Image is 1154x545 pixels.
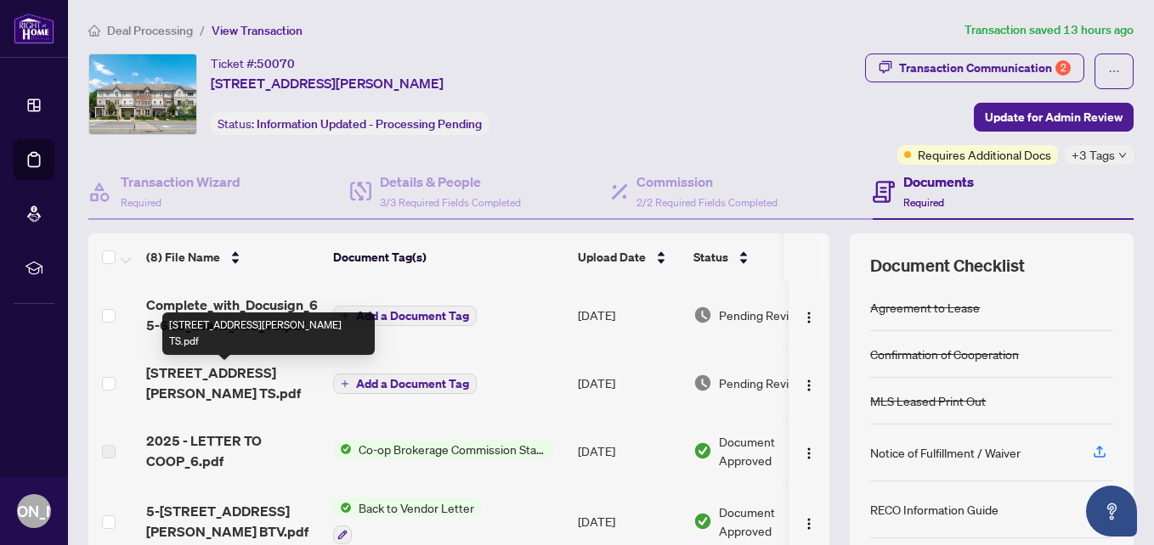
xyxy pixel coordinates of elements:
[341,312,349,320] span: plus
[121,171,240,192] h4: Transaction Wizard
[802,447,816,460] img: Logo
[326,233,571,281] th: Document Tag(s)
[795,437,823,464] button: Logo
[693,248,728,267] span: Status
[636,196,778,209] span: 2/2 Required Fields Completed
[870,391,986,410] div: MLS Leased Print Out
[1118,151,1127,160] span: down
[918,145,1051,164] span: Requires Additional Docs
[211,112,489,135] div: Status:
[571,281,687,349] td: [DATE]
[107,23,193,38] span: Deal Processing
[802,517,816,531] img: Logo
[146,295,320,335] span: Complete_with_Docusign_65-636_Evans_Ave_TS.pdf
[257,116,482,132] span: Information Updated - Processing Pending
[985,104,1123,131] span: Update for Admin Review
[636,171,778,192] h4: Commission
[870,443,1021,462] div: Notice of Fulfillment / Waiver
[802,379,816,392] img: Logo
[333,374,477,394] button: Add a Document Tag
[257,56,295,71] span: 50070
[903,196,944,209] span: Required
[89,54,196,134] img: IMG-W12283805_1.jpg
[719,306,804,324] span: Pending Review
[578,248,646,267] span: Upload Date
[211,53,295,73] div: Ticket #:
[693,306,712,324] img: Document Status
[333,498,352,517] img: Status Icon
[14,13,54,44] img: logo
[974,103,1134,132] button: Update for Admin Review
[1086,486,1137,537] button: Open asap
[1055,60,1071,76] div: 2
[333,440,352,458] img: Status Icon
[693,441,712,460] img: Document Status
[795,301,823,329] button: Logo
[333,305,477,327] button: Add a Document Tag
[380,171,521,192] h4: Details & People
[333,498,481,544] button: Status IconBack to Vendor Letter
[380,196,521,209] span: 3/3 Required Fields Completed
[719,374,804,392] span: Pending Review
[795,369,823,396] button: Logo
[121,196,161,209] span: Required
[1108,65,1120,77] span: ellipsis
[795,508,823,535] button: Logo
[211,73,444,93] span: [STREET_ADDRESS][PERSON_NAME]
[870,254,1025,278] span: Document Checklist
[146,430,320,471] span: 2025 - LETTER TO COOP_6.pdf
[719,432,824,469] span: Document Approved
[903,171,974,192] h4: Documents
[146,501,320,542] span: 5-[STREET_ADDRESS][PERSON_NAME] BTV.pdf
[899,54,1071,81] div: Transaction Communication
[146,362,320,403] span: [STREET_ADDRESS][PERSON_NAME] TS.pdf
[571,349,687,417] td: [DATE]
[352,498,481,517] span: Back to Vendor Letter
[693,512,712,531] img: Document Status
[333,306,477,326] button: Add a Document Tag
[146,248,220,267] span: (8) File Name
[352,440,553,458] span: Co-op Brokerage Commission Statement
[1072,145,1115,165] span: +3 Tags
[341,379,349,388] span: plus
[571,417,687,485] td: [DATE]
[571,233,687,281] th: Upload Date
[333,373,477,395] button: Add a Document Tag
[212,23,303,38] span: View Transaction
[870,500,998,519] div: RECO Information Guide
[870,345,1019,363] div: Confirmation of Cooperation
[333,440,553,458] button: Status IconCo-op Brokerage Commission Statement
[162,312,375,355] div: [STREET_ADDRESS][PERSON_NAME] TS.pdf
[964,20,1134,40] article: Transaction saved 13 hours ago
[865,53,1084,82] button: Transaction Communication2
[356,378,469,390] span: Add a Document Tag
[687,233,831,281] th: Status
[88,25,100,37] span: home
[356,310,469,322] span: Add a Document Tag
[200,20,205,40] li: /
[139,233,326,281] th: (8) File Name
[719,503,824,540] span: Document Approved
[693,374,712,392] img: Document Status
[870,298,980,317] div: Agreement to Lease
[802,311,816,324] img: Logo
